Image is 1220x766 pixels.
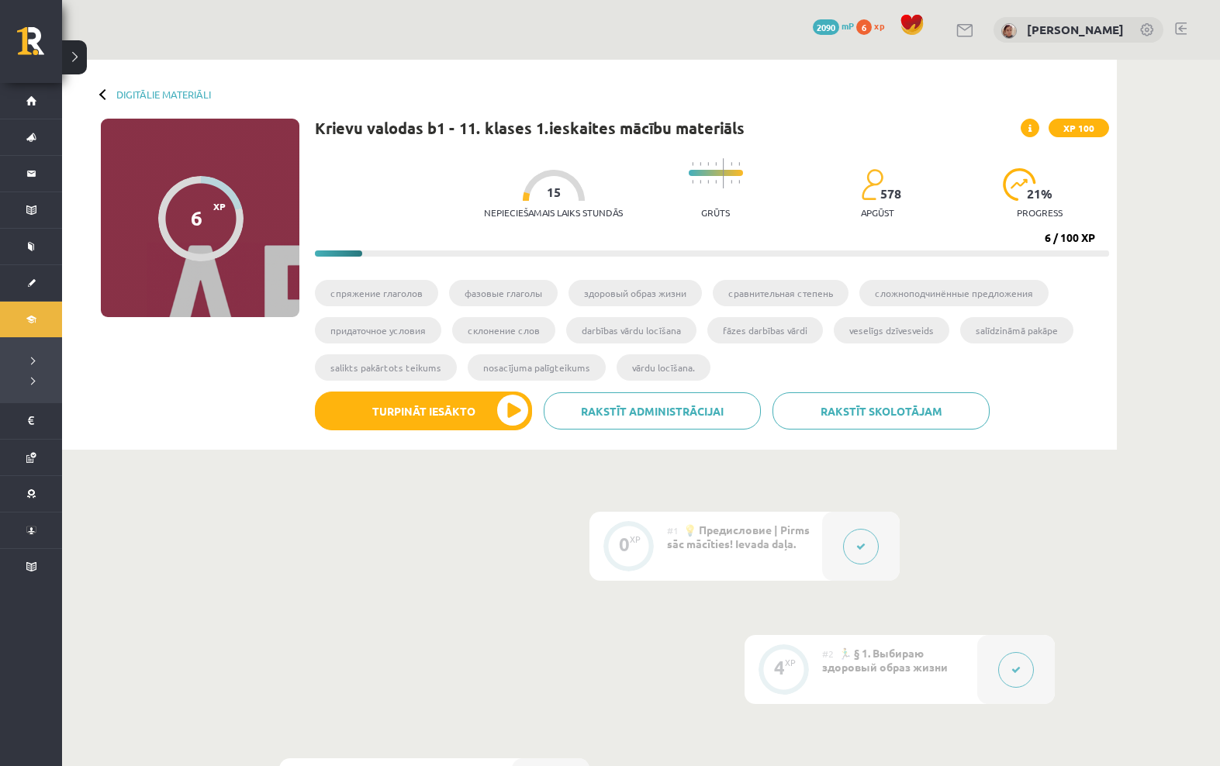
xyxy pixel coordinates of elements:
span: 21 % [1027,187,1053,201]
a: Rīgas 1. Tālmācības vidusskola [17,27,62,66]
span: 578 [880,187,901,201]
span: XP [213,201,226,212]
li: здоровый образ жизни [569,280,702,306]
div: 0 [619,537,630,551]
img: icon-short-line-57e1e144782c952c97e751825c79c345078a6d821885a25fce030b3d8c18986b.svg [692,180,693,184]
li: сложноподчинённые предложения [859,280,1049,306]
li: vārdu locīšana. [617,354,710,381]
img: icon-short-line-57e1e144782c952c97e751825c79c345078a6d821885a25fce030b3d8c18986b.svg [715,162,717,166]
li: сравнительная степень [713,280,848,306]
img: icon-short-line-57e1e144782c952c97e751825c79c345078a6d821885a25fce030b3d8c18986b.svg [731,162,732,166]
li: fāzes darbības vārdi [707,317,823,343]
div: XP [785,658,796,667]
img: Darja Matvijenko [1001,23,1017,39]
span: #1 [667,524,679,537]
img: students-c634bb4e5e11cddfef0936a35e636f08e4e9abd3cc4e673bd6f9a4125e45ecb1.svg [861,168,883,201]
span: mP [842,19,854,32]
img: icon-short-line-57e1e144782c952c97e751825c79c345078a6d821885a25fce030b3d8c18986b.svg [707,162,709,166]
span: XP 100 [1049,119,1109,137]
a: Rakstīt administrācijai [544,392,761,430]
button: Turpināt iesākto [315,392,532,430]
img: icon-long-line-d9ea69661e0d244f92f715978eff75569469978d946b2353a9bb055b3ed8787d.svg [723,158,724,188]
span: 15 [547,185,561,199]
a: 2090 mP [813,19,854,32]
li: salikts pakārtots teikums [315,354,457,381]
li: darbības vārdu locīšana [566,317,696,343]
img: icon-short-line-57e1e144782c952c97e751825c79c345078a6d821885a25fce030b3d8c18986b.svg [738,180,740,184]
span: 6 [856,19,872,35]
li: придаточное условия [315,317,441,343]
h1: Krievu valodas b1 - 11. klases 1.ieskaites mācību materiāls [315,119,745,137]
img: icon-short-line-57e1e144782c952c97e751825c79c345078a6d821885a25fce030b3d8c18986b.svg [700,180,701,184]
p: Grūts [701,207,730,218]
a: [PERSON_NAME] [1027,22,1124,37]
span: 2090 [813,19,839,35]
a: Rakstīt skolotājam [772,392,990,430]
p: Nepieciešamais laiks stundās [484,207,623,218]
li: salīdzināmā pakāpe [960,317,1073,343]
li: фазовые глаголы [449,280,558,306]
span: #2 [822,647,834,660]
a: 6 xp [856,19,892,32]
p: progress [1017,207,1063,218]
img: icon-short-line-57e1e144782c952c97e751825c79c345078a6d821885a25fce030b3d8c18986b.svg [731,180,732,184]
li: cпряжение глаголов [315,280,438,306]
img: icon-short-line-57e1e144782c952c97e751825c79c345078a6d821885a25fce030b3d8c18986b.svg [700,162,701,166]
img: icon-short-line-57e1e144782c952c97e751825c79c345078a6d821885a25fce030b3d8c18986b.svg [692,162,693,166]
div: XP [630,535,641,543]
span: xp [874,19,884,32]
span: 💡 Предисловие | Pirms sāc mācīties! Ievada daļa. [667,523,810,550]
li: склонение слов [452,317,555,343]
div: 6 [191,206,202,229]
li: veselīgs dzīvesveids [834,317,949,343]
a: Digitālie materiāli [116,88,211,100]
img: icon-short-line-57e1e144782c952c97e751825c79c345078a6d821885a25fce030b3d8c18986b.svg [738,162,740,166]
p: apgūst [861,207,894,218]
img: icon-short-line-57e1e144782c952c97e751825c79c345078a6d821885a25fce030b3d8c18986b.svg [715,180,717,184]
li: nosacījuma palīgteikums [468,354,606,381]
img: icon-progress-161ccf0a02000e728c5f80fcf4c31c7af3da0e1684b2b1d7c360e028c24a22f1.svg [1003,168,1036,201]
img: icon-short-line-57e1e144782c952c97e751825c79c345078a6d821885a25fce030b3d8c18986b.svg [707,180,709,184]
span: 🏃‍♂️ § 1. Выбираю здоровый образ жизни [822,646,948,674]
div: 4 [774,661,785,675]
